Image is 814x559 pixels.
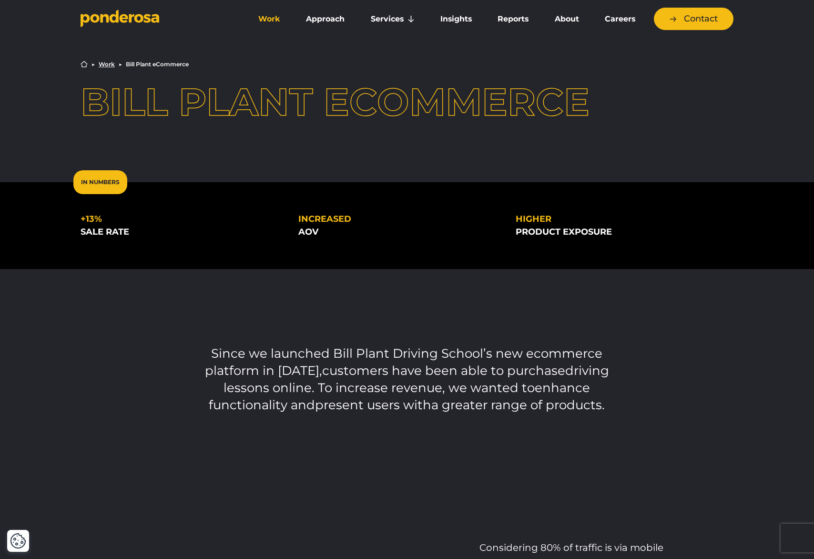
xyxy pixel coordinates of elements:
[429,9,483,29] a: Insights
[10,533,26,549] img: Revisit consent button
[81,10,233,29] a: Go to homepage
[360,9,426,29] a: Services
[516,226,718,238] div: product exposure
[10,533,26,549] button: Cookie Settings
[81,213,283,226] div: +13%
[92,62,95,67] li: ▶︎
[298,226,501,238] div: AOV
[81,226,283,238] div: sale rate
[431,397,605,413] span: a greater range of products.
[119,62,122,67] li: ▶︎
[81,61,88,68] a: Home
[487,9,539,29] a: Reports
[205,346,603,378] span: Since we launched Bill Plant Driving School’s new ecommerce platform in [DATE],
[247,9,291,29] a: Work
[322,363,565,378] span: customers have been able to purchase
[99,62,115,67] a: Work
[126,62,189,67] li: Bill Plant eCommerce
[73,170,127,194] div: In Numbers
[654,8,733,30] a: Contact
[516,213,718,226] div: HIGHER
[315,397,431,413] span: present users with
[543,9,590,29] a: About
[295,9,356,29] a: Approach
[81,83,733,121] h1: Bill Plant eCommerce
[298,213,501,226] div: INCREASED
[594,9,646,29] a: Careers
